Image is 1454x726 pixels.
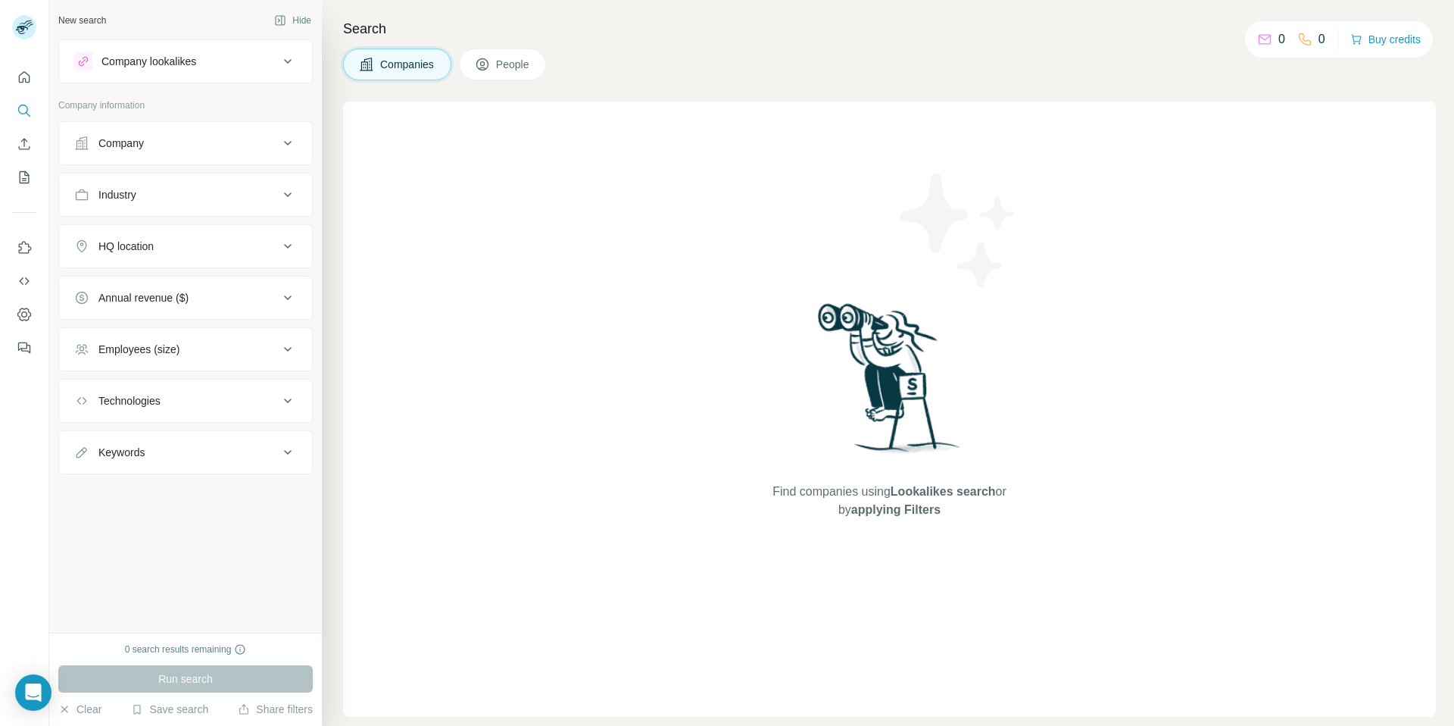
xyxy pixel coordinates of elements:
[59,383,312,419] button: Technologies
[98,187,136,202] div: Industry
[59,434,312,471] button: Keywords
[343,18,1436,39] h4: Search
[59,125,312,161] button: Company
[12,97,36,124] button: Search
[98,445,145,460] div: Keywords
[98,136,144,151] div: Company
[59,280,312,316] button: Annual revenue ($)
[12,268,36,295] button: Use Surfe API
[12,164,36,191] button: My lists
[12,301,36,328] button: Dashboard
[890,162,1026,299] img: Surfe Illustration - Stars
[12,234,36,261] button: Use Surfe on LinkedIn
[58,14,106,27] div: New search
[131,702,208,717] button: Save search
[59,43,312,80] button: Company lookalikes
[238,702,313,717] button: Share filters
[98,239,154,254] div: HQ location
[380,57,435,72] span: Companies
[101,54,196,69] div: Company lookalikes
[851,503,941,516] span: applying Filters
[59,228,312,264] button: HQ location
[59,331,312,368] button: Employees (size)
[15,674,51,711] div: Open Intercom Messenger
[98,342,179,357] div: Employees (size)
[98,393,161,408] div: Technologies
[125,643,247,656] div: 0 search results remaining
[58,702,101,717] button: Clear
[264,9,322,32] button: Hide
[768,483,1010,519] span: Find companies using or by
[1278,30,1285,49] p: 0
[496,57,531,72] span: People
[1318,30,1325,49] p: 0
[98,290,189,305] div: Annual revenue ($)
[12,64,36,91] button: Quick start
[12,334,36,361] button: Feedback
[891,485,996,498] span: Lookalikes search
[1350,29,1421,50] button: Buy credits
[811,299,969,468] img: Surfe Illustration - Woman searching with binoculars
[58,99,313,112] p: Company information
[59,177,312,213] button: Industry
[12,130,36,158] button: Enrich CSV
